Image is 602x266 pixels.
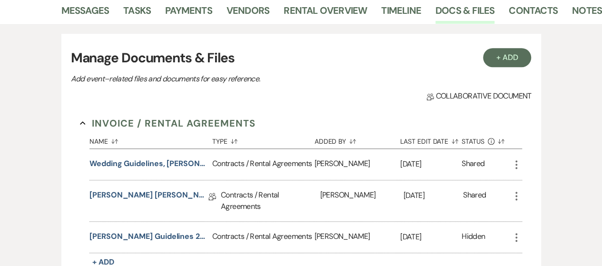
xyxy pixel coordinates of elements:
[89,130,212,148] button: Name
[315,130,400,148] button: Added By
[400,130,462,148] button: Last Edit Date
[463,189,486,212] div: Shared
[80,116,256,130] button: Invoice / Rental Agreements
[483,48,532,67] button: + Add
[221,180,320,221] div: Contracts / Rental Agreements
[212,149,315,180] div: Contracts / Rental Agreements
[71,48,532,68] h3: Manage Documents & Files
[509,3,558,24] a: Contacts
[123,3,151,24] a: Tasks
[462,231,485,244] div: Hidden
[400,231,462,243] p: [DATE]
[572,3,602,24] a: Notes
[89,158,208,169] button: Wedding Guidelines, [PERSON_NAME] Fall 2023
[89,189,208,204] a: [PERSON_NAME] [PERSON_NAME]/[PERSON_NAME] [DATE] Agreement
[435,3,494,24] a: Docs & Files
[212,130,315,148] button: Type
[315,149,400,180] div: [PERSON_NAME]
[400,158,462,170] p: [DATE]
[426,90,531,102] span: Collaborative document
[381,3,421,24] a: Timeline
[284,3,367,24] a: Rental Overview
[61,3,109,24] a: Messages
[462,130,511,148] button: Status
[89,231,208,242] button: [PERSON_NAME] Guidelines 2025
[315,222,400,253] div: [PERSON_NAME]
[212,222,315,253] div: Contracts / Rental Agreements
[404,189,463,202] p: [DATE]
[227,3,269,24] a: Vendors
[462,158,484,171] div: Shared
[462,138,484,145] span: Status
[71,73,404,85] p: Add event–related files and documents for easy reference.
[320,180,404,221] div: [PERSON_NAME]
[165,3,212,24] a: Payments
